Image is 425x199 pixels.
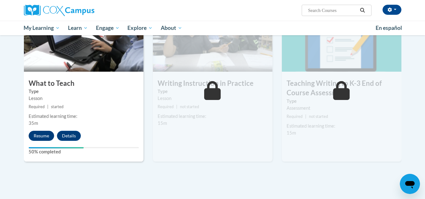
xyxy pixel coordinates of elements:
[180,104,199,109] span: not started
[24,5,143,16] a: Cox Campus
[57,131,81,141] button: Details
[176,104,177,109] span: |
[157,21,186,35] a: About
[29,148,139,155] label: 50% completed
[158,113,268,120] div: Estimated learning time:
[309,114,328,119] span: not started
[29,131,54,141] button: Resume
[64,21,92,35] a: Learn
[358,7,367,14] button: Search
[161,24,182,32] span: About
[29,147,84,148] div: Your progress
[68,24,88,32] span: Learn
[153,79,272,88] h3: Writing Instruction in Practice
[24,5,94,16] img: Cox Campus
[14,21,411,35] div: Main menu
[29,120,38,126] span: 35m
[158,104,174,109] span: Required
[20,21,64,35] a: My Learning
[287,130,296,135] span: 15m
[287,123,397,130] div: Estimated learning time:
[287,105,397,112] div: Assessment
[29,104,45,109] span: Required
[123,21,157,35] a: Explore
[305,114,306,119] span: |
[24,79,143,88] h3: What to Teach
[127,24,153,32] span: Explore
[96,24,120,32] span: Engage
[153,9,272,72] img: Course Image
[51,104,64,109] span: started
[29,95,139,102] div: Lesson
[287,98,397,105] label: Type
[47,104,48,109] span: |
[158,120,167,126] span: 15m
[29,88,139,95] label: Type
[282,9,401,72] img: Course Image
[400,174,420,194] iframe: Button to launch messaging window
[287,114,303,119] span: Required
[376,25,402,31] span: En español
[282,79,401,98] h3: Teaching Writing to K-3 End of Course Assessment
[307,7,358,14] input: Search Courses
[24,9,143,72] img: Course Image
[383,5,401,15] button: Account Settings
[158,88,268,95] label: Type
[29,113,139,120] div: Estimated learning time:
[372,21,406,35] a: En español
[92,21,124,35] a: Engage
[24,24,60,32] span: My Learning
[158,95,268,102] div: Lesson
